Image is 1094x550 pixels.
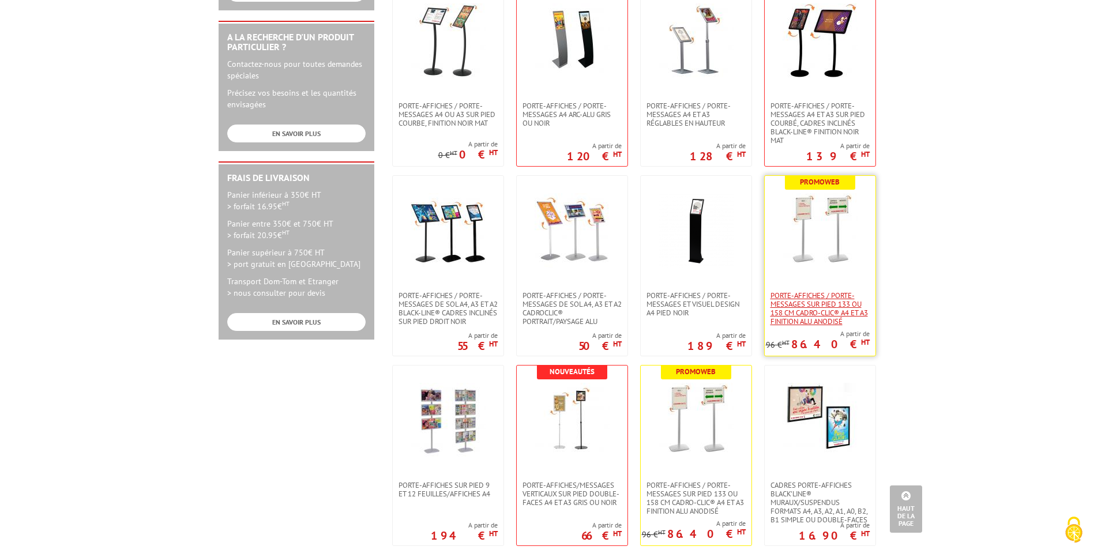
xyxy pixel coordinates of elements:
[659,383,734,458] img: Porte-affiches / Porte-messages sur pied 133 ou 158 cm Cadro-Clic® A4 et A3 finition alu anodisé
[227,189,366,212] p: Panier inférieur à 350€ HT
[535,3,610,78] img: Porte-affiches / Porte-messages A4 Arc-Alu gris ou noir
[567,141,622,150] span: A partir de
[658,528,666,536] sup: HT
[517,291,627,326] a: Porte-affiches / Porte-messages de sol A4, A3 et A2 CadroClic® portrait/paysage alu
[398,101,498,127] span: Porte-affiches / Porte-messages A4 ou A3 sur pied courbe, finition noir mat
[227,288,325,298] span: > nous consulter pour devis
[806,153,870,160] p: 139 €
[791,341,870,348] p: 86.40 €
[398,291,498,326] span: Porte-affiches / Porte-messages de sol A4, A3 et A2 Black-Line® cadres inclinés sur Pied Droit Noir
[613,149,622,159] sup: HT
[890,485,922,533] a: Haut de la page
[783,193,858,268] img: Porte-affiches / Porte-messages sur pied 133 ou 158 cm Cadro-Clic® A4 et A3 finition alu anodisé
[861,529,870,538] sup: HT
[766,329,870,338] span: A partir de
[227,313,366,331] a: EN SAVOIR PLUS
[227,125,366,142] a: EN SAVOIR PLUS
[765,481,875,524] a: Cadres porte-affiches Black’Line® muraux/suspendus Formats A4, A3, A2, A1, A0, B2, B1 simple ou d...
[770,291,870,326] span: Porte-affiches / Porte-messages sur pied 133 ou 158 cm Cadro-Clic® A4 et A3 finition alu anodisé
[765,101,875,145] a: Porte-affiches / Porte-messages A4 et A3 sur pied courbé, cadres inclinés Black-Line® finition no...
[690,141,746,150] span: A partir de
[457,331,498,340] span: A partir de
[646,481,746,515] span: Porte-affiches / Porte-messages sur pied 133 ou 158 cm Cadro-Clic® A4 et A3 finition alu anodisé
[766,341,790,349] p: 96 €
[227,276,366,299] p: Transport Dom-Tom et Etranger
[646,101,746,127] span: Porte-affiches / Porte-messages A4 et A3 réglables en hauteur
[398,481,498,498] span: Porte-affiches sur pied 9 et 12 feuilles/affiches A4
[522,481,622,507] span: Porte-affiches/messages verticaux sur pied double-faces A4 et A3 Gris ou Noir
[450,149,457,157] sup: HT
[489,529,498,538] sup: HT
[227,259,360,269] span: > port gratuit en [GEOGRAPHIC_DATA]
[411,3,486,78] img: Porte-affiches / Porte-messages A4 ou A3 sur pied courbe, finition noir mat
[690,153,746,160] p: 128 €
[438,151,457,160] p: 0 €
[641,291,751,317] a: Porte-affiches / Porte-messages et Visuel Design A4 pied noir
[411,193,486,268] img: Porte-affiches / Porte-messages de sol A4, A3 et A2 Black-Line® cadres inclinés sur Pied Droit Noir
[861,337,870,347] sup: HT
[227,247,366,270] p: Panier supérieur à 750€ HT
[1054,511,1094,550] button: Cookies (fenêtre modale)
[765,291,875,326] a: Porte-affiches / Porte-messages sur pied 133 ou 158 cm Cadro-Clic® A4 et A3 finition alu anodisé
[659,3,734,78] img: Porte-affiches / Porte-messages A4 et A3 réglables en hauteur
[517,481,627,507] a: Porte-affiches/messages verticaux sur pied double-faces A4 et A3 Gris ou Noir
[1059,515,1088,544] img: Cookies (fenêtre modale)
[550,367,595,376] b: Nouveautés
[227,58,366,81] p: Contactez-nous pour toutes demandes spéciales
[567,153,622,160] p: 120 €
[613,529,622,538] sup: HT
[581,532,622,539] p: 66 €
[489,339,498,349] sup: HT
[581,521,622,530] span: A partir de
[737,527,746,537] sup: HT
[522,101,622,127] span: Porte-affiches / Porte-messages A4 Arc-Alu gris ou noir
[737,149,746,159] sup: HT
[227,173,366,183] h2: Frais de Livraison
[578,331,622,340] span: A partir de
[431,532,498,539] p: 194 €
[800,177,840,187] b: Promoweb
[459,151,498,158] p: 0 €
[687,342,746,349] p: 189 €
[783,383,858,458] img: Cadres porte-affiches Black’Line® muraux/suspendus Formats A4, A3, A2, A1, A0, B2, B1 simple ou d...
[535,383,610,458] img: Porte-affiches/messages verticaux sur pied double-faces A4 et A3 Gris ou Noir
[227,201,290,212] span: > forfait 16.95€
[770,481,870,524] span: Cadres porte-affiches Black’Line® muraux/suspendus Formats A4, A3, A2, A1, A0, B2, B1 simple ou d...
[393,481,503,498] a: Porte-affiches sur pied 9 et 12 feuilles/affiches A4
[227,32,366,52] h2: A la recherche d'un produit particulier ?
[641,481,751,515] a: Porte-affiches / Porte-messages sur pied 133 ou 158 cm Cadro-Clic® A4 et A3 finition alu anodisé
[799,532,870,539] p: 16.90 €
[578,342,622,349] p: 50 €
[227,218,366,241] p: Panier entre 350€ et 750€ HT
[676,367,716,376] b: Promoweb
[861,149,870,159] sup: HT
[783,3,858,78] img: Porte-affiches / Porte-messages A4 et A3 sur pied courbé, cadres inclinés Black-Line® finition no...
[667,530,746,537] p: 86.40 €
[227,230,290,240] span: > forfait 20.95€
[770,101,870,145] span: Porte-affiches / Porte-messages A4 et A3 sur pied courbé, cadres inclinés Black-Line® finition no...
[522,291,622,326] span: Porte-affiches / Porte-messages de sol A4, A3 et A2 CadroClic® portrait/paysage alu
[799,521,870,530] span: A partir de
[659,193,734,268] img: Porte-affiches / Porte-messages et Visuel Design A4 pied noir
[782,338,790,346] sup: HT
[687,331,746,340] span: A partir de
[411,383,486,458] img: Porte-affiches sur pied 9 et 12 feuilles/affiches A4
[641,101,751,127] a: Porte-affiches / Porte-messages A4 et A3 réglables en hauteur
[806,141,870,150] span: A partir de
[642,519,746,528] span: A partir de
[613,339,622,349] sup: HT
[393,291,503,326] a: Porte-affiches / Porte-messages de sol A4, A3 et A2 Black-Line® cadres inclinés sur Pied Droit Noir
[646,291,746,317] span: Porte-affiches / Porte-messages et Visuel Design A4 pied noir
[393,101,503,127] a: Porte-affiches / Porte-messages A4 ou A3 sur pied courbe, finition noir mat
[737,339,746,349] sup: HT
[457,342,498,349] p: 55 €
[642,530,666,539] p: 96 €
[282,199,290,208] sup: HT
[489,148,498,157] sup: HT
[438,140,498,149] span: A partir de
[227,87,366,110] p: Précisez vos besoins et les quantités envisagées
[431,521,498,530] span: A partir de
[517,101,627,127] a: Porte-affiches / Porte-messages A4 Arc-Alu gris ou noir
[535,193,610,268] img: Porte-affiches / Porte-messages de sol A4, A3 et A2 CadroClic® portrait/paysage alu
[282,228,290,236] sup: HT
